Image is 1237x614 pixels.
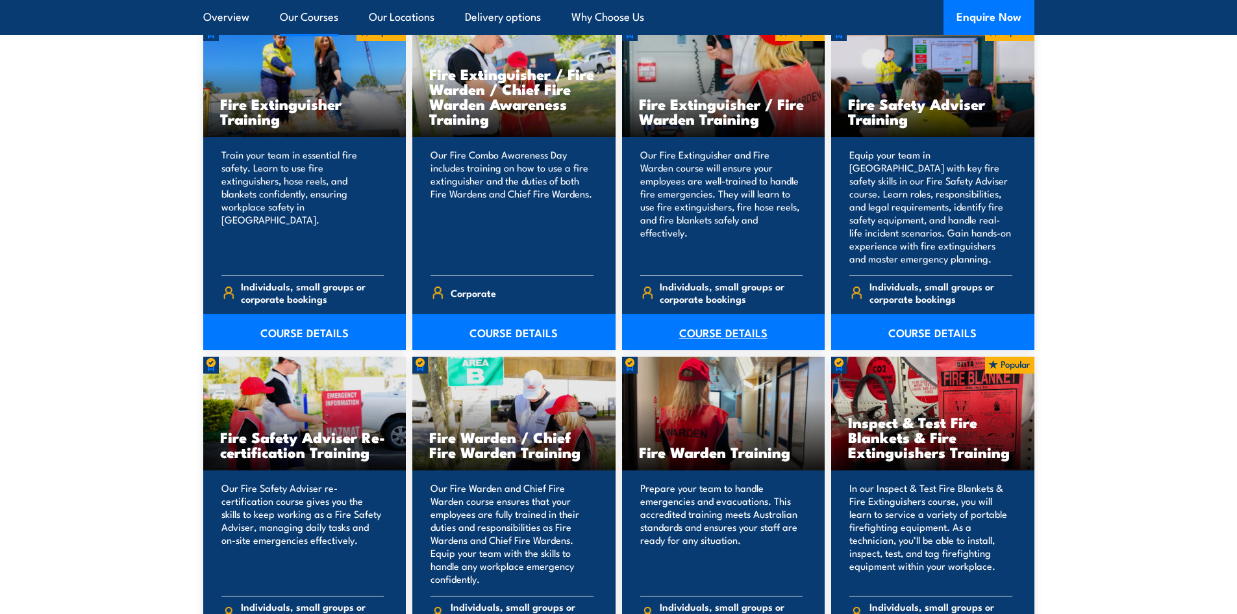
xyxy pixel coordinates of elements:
a: COURSE DETAILS [622,314,825,350]
span: Corporate [451,283,496,303]
span: Individuals, small groups or corporate bookings [241,280,384,305]
h3: Fire Extinguisher / Fire Warden Training [639,96,808,126]
span: Individuals, small groups or corporate bookings [660,280,803,305]
p: Train your team in essential fire safety. Learn to use fire extinguishers, hose reels, and blanke... [221,148,384,265]
a: COURSE DETAILS [412,314,616,350]
h3: Fire Safety Adviser Training [848,96,1018,126]
a: COURSE DETAILS [831,314,1034,350]
h3: Fire Safety Adviser Re-certification Training [220,429,390,459]
p: In our Inspect & Test Fire Blankets & Fire Extinguishers course, you will learn to service a vari... [849,481,1012,585]
h3: Fire Extinguisher Training [220,96,390,126]
h3: Fire Warden Training [639,444,808,459]
a: COURSE DETAILS [203,314,406,350]
p: Equip your team in [GEOGRAPHIC_DATA] with key fire safety skills in our Fire Safety Adviser cours... [849,148,1012,265]
p: Our Fire Combo Awareness Day includes training on how to use a fire extinguisher and the duties o... [431,148,594,265]
h3: Fire Warden / Chief Fire Warden Training [429,429,599,459]
p: Prepare your team to handle emergencies and evacuations. This accredited training meets Australia... [640,481,803,585]
p: Our Fire Warden and Chief Fire Warden course ensures that your employees are fully trained in the... [431,481,594,585]
span: Individuals, small groups or corporate bookings [869,280,1012,305]
p: Our Fire Safety Adviser re-certification course gives you the skills to keep working as a Fire Sa... [221,481,384,585]
p: Our Fire Extinguisher and Fire Warden course will ensure your employees are well-trained to handl... [640,148,803,265]
h3: Fire Extinguisher / Fire Warden / Chief Fire Warden Awareness Training [429,66,599,126]
h3: Inspect & Test Fire Blankets & Fire Extinguishers Training [848,415,1018,459]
